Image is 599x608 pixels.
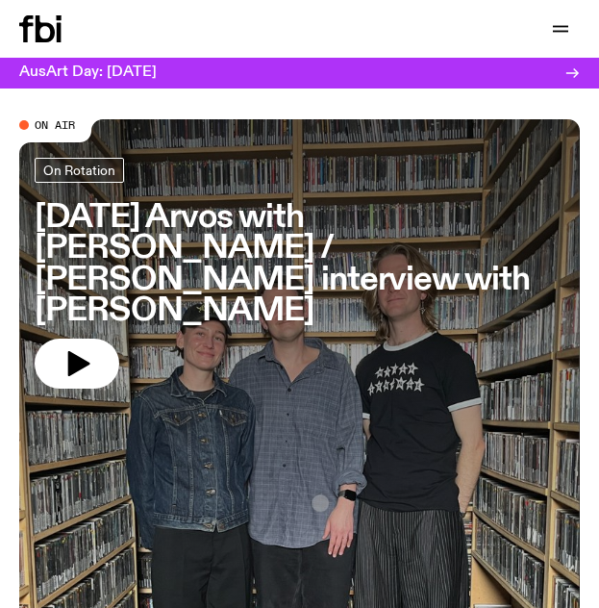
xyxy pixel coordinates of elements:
[35,202,564,327] h3: [DATE] Arvos with [PERSON_NAME] / [PERSON_NAME] interview with [PERSON_NAME]
[35,118,75,131] span: On Air
[19,65,157,80] h3: AusArt Day: [DATE]
[43,163,115,177] span: On Rotation
[35,158,564,389] a: [DATE] Arvos with [PERSON_NAME] / [PERSON_NAME] interview with [PERSON_NAME]
[35,158,124,183] a: On Rotation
